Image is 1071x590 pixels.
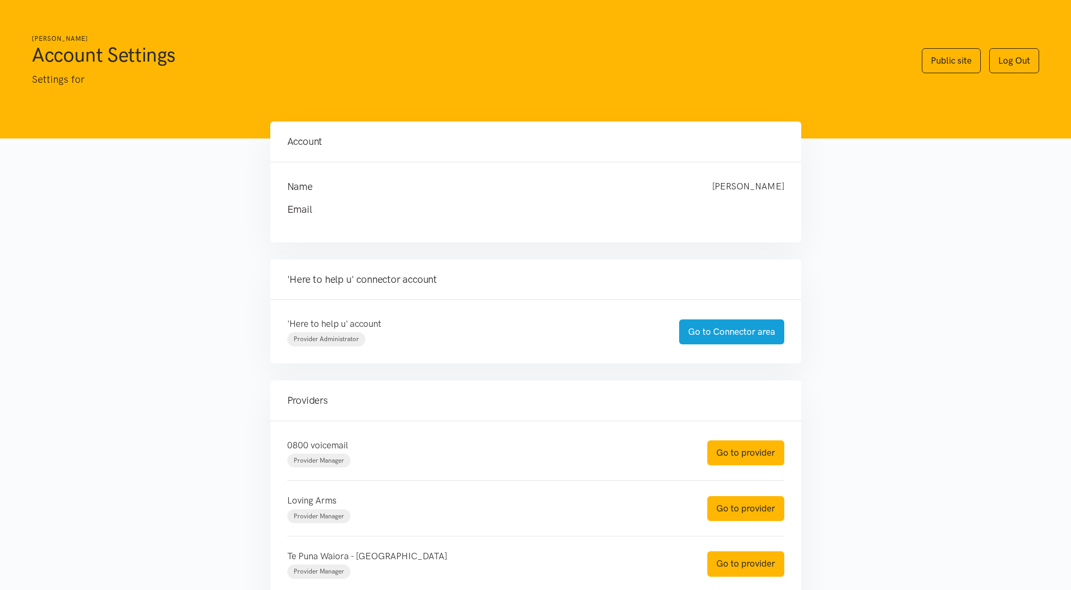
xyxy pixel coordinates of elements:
span: Provider Manager [294,457,344,464]
span: Provider Manager [294,568,344,575]
h1: Account Settings [32,42,901,67]
span: Provider Manager [294,513,344,520]
a: Go to Connector area [679,319,784,344]
h6: [PERSON_NAME] [32,34,901,44]
p: Settings for [32,72,901,88]
h4: Account [287,134,784,149]
a: Log Out [989,48,1039,73]
h4: Name [287,179,691,194]
h4: Email [287,202,763,217]
p: 0800 voicemail [287,438,686,453]
div: [PERSON_NAME] [701,179,795,194]
a: Go to provider [707,496,784,521]
h4: Providers [287,393,784,408]
span: Provider Administrator [294,335,359,343]
a: Public site [922,48,981,73]
p: Te Puna Waiora - [GEOGRAPHIC_DATA] [287,549,686,563]
a: Go to provider [707,551,784,576]
p: Loving Arms [287,493,686,508]
a: Go to provider [707,440,784,465]
h4: 'Here to help u' connector account [287,272,784,287]
p: 'Here to help u' account [287,317,658,331]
